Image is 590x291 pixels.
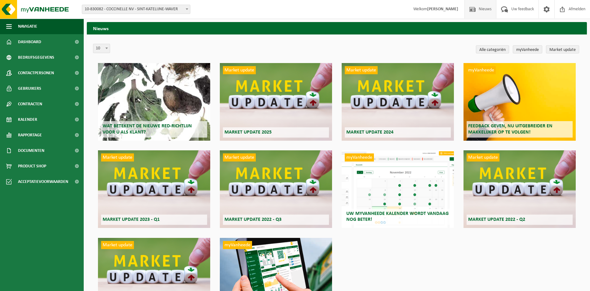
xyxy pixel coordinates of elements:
[224,217,282,222] span: Market update 2022 - Q3
[223,241,252,249] span: myVanheede
[101,241,134,249] span: Market update
[93,44,110,53] span: 10
[464,150,576,228] a: Market update Market update 2022 - Q2
[467,66,496,74] span: myVanheede
[464,63,576,141] a: myVanheede Feedback geven, nu uitgebreider en makkelijker op te volgen!
[220,63,332,141] a: Market update Market update 2025
[224,130,272,135] span: Market update 2025
[18,96,42,112] span: Contracten
[18,65,54,81] span: Contactpersonen
[468,217,525,222] span: Market update 2022 - Q2
[18,34,41,50] span: Dashboard
[18,81,41,96] span: Gebruikers
[87,22,587,34] h2: Nieuws
[103,217,160,222] span: Market update 2023 - Q1
[345,153,374,161] span: myVanheede
[346,211,449,222] span: Uw myVanheede kalender wordt vandaag nog beter!
[476,45,509,53] a: Alle categoriën
[18,158,46,174] span: Product Shop
[98,150,210,228] a: Market update Market update 2023 - Q1
[427,7,458,11] strong: [PERSON_NAME]
[18,174,68,189] span: Acceptatievoorwaarden
[467,153,499,161] span: Market update
[82,5,190,14] span: 10-830082 - COCCINELLE NV - SINT-KATELIJNE-WAVER
[103,124,192,134] span: Wat betekent de nieuwe RED-richtlijn voor u als klant?
[345,66,378,74] span: Market update
[546,45,579,53] a: Market update
[513,45,542,53] a: myVanheede
[223,66,256,74] span: Market update
[18,50,54,65] span: Bedrijfsgegevens
[468,124,552,134] span: Feedback geven, nu uitgebreider en makkelijker op te volgen!
[18,127,42,143] span: Rapportage
[98,63,210,141] a: Wat betekent de nieuwe RED-richtlijn voor u als klant?
[220,150,332,228] a: Market update Market update 2022 - Q3
[223,153,256,161] span: Market update
[18,112,37,127] span: Kalender
[18,19,37,34] span: Navigatie
[18,143,44,158] span: Documenten
[342,150,454,228] a: myVanheede Uw myVanheede kalender wordt vandaag nog beter!
[101,153,134,161] span: Market update
[346,130,393,135] span: Market update 2024
[342,63,454,141] a: Market update Market update 2024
